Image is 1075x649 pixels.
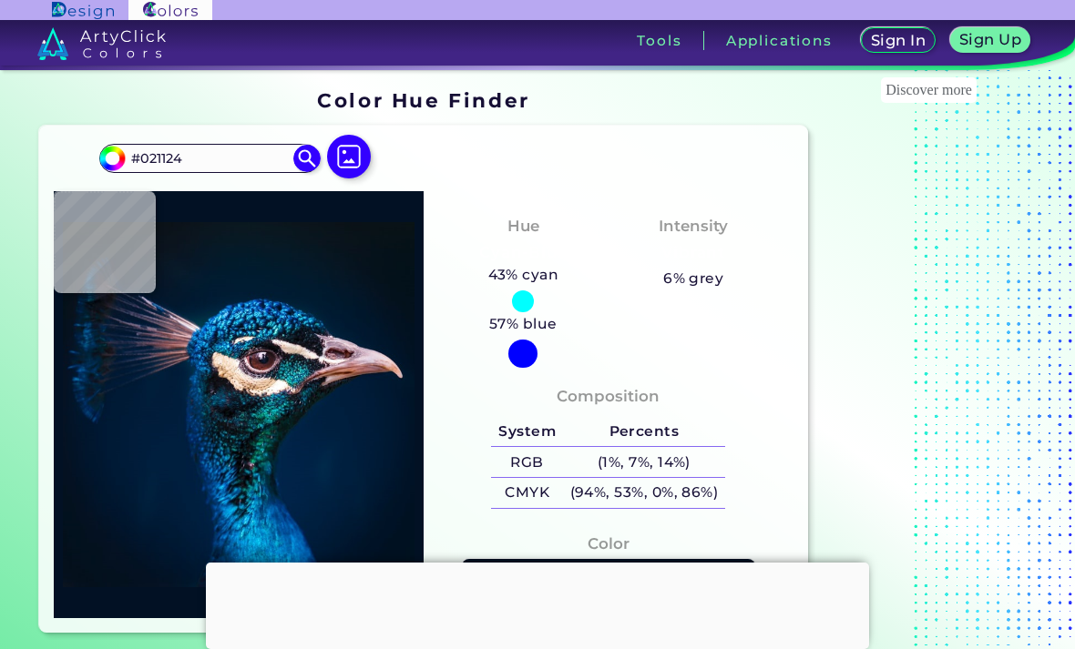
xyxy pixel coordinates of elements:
[206,563,869,644] iframe: Advertisement
[563,478,725,508] h5: (94%, 53%, 0%, 86%)
[482,312,564,336] h5: 57% blue
[491,447,562,477] h5: RGB
[125,146,294,170] input: type color..
[952,28,1029,53] a: Sign Up
[654,242,733,264] h3: Vibrant
[563,447,725,477] h5: (1%, 7%, 14%)
[563,417,725,447] h5: Percents
[507,213,539,239] h4: Hue
[659,213,728,239] h4: Intensity
[881,77,977,103] div: These are topics related to the article that might interest you
[472,242,575,264] h3: Cyan-Blue
[481,263,566,287] h5: 43% cyan
[960,33,1020,47] h5: Sign Up
[491,417,562,447] h5: System
[557,383,660,410] h4: Composition
[52,2,113,19] img: ArtyClick Design logo
[663,267,723,290] h5: 6% grey
[863,28,934,53] a: Sign In
[317,86,529,114] h1: Color Hue Finder
[63,200,415,609] img: img_pavlin.jpg
[491,478,562,508] h5: CMYK
[327,135,371,178] img: icon picture
[37,27,166,60] img: logo_artyclick_colors_white.svg
[726,34,833,47] h3: Applications
[293,145,321,172] img: icon search
[588,531,630,557] h4: Color
[872,34,925,48] h5: Sign In
[637,34,681,47] h3: Tools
